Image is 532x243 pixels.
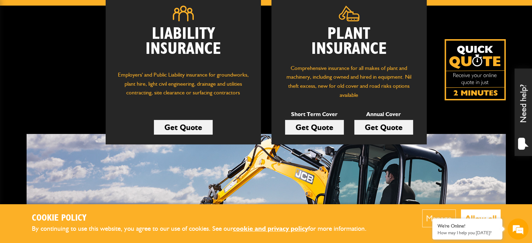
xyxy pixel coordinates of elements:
[461,209,501,227] button: Allow all
[282,27,416,57] h2: Plant Insurance
[354,110,413,119] p: Annual Cover
[116,27,250,64] h2: Liability Insurance
[282,64,416,99] p: Comprehensive insurance for all makes of plant and machinery, including owned and hired in equipm...
[116,70,250,104] p: Employers' and Public Liability insurance for groundworks, plant hire, light civil engineering, d...
[32,213,378,224] h2: Cookie Policy
[422,209,456,227] button: Manage
[445,39,506,100] a: Get your insurance quote isn just 2-minutes
[285,120,344,135] a: Get Quote
[154,120,213,135] a: Get Quote
[354,120,413,135] a: Get Quote
[515,69,532,156] div: Need help?
[438,223,497,229] div: We're Online!
[233,224,308,233] a: cookie and privacy policy
[32,223,378,234] p: By continuing to use this website, you agree to our use of cookies. See our for more information.
[285,110,344,119] p: Short Term Cover
[438,230,497,235] p: How may I help you today?
[445,39,506,100] img: Quick Quote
